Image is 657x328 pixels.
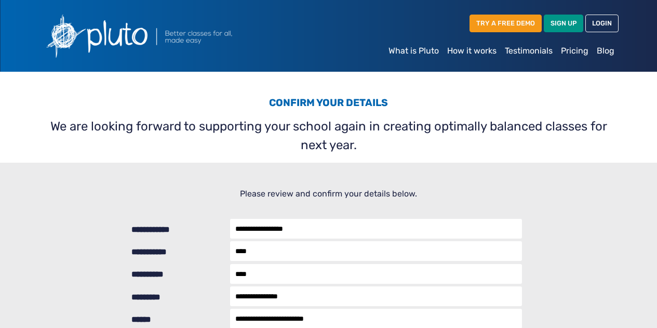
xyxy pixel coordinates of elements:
[45,188,612,200] p: Please review and confirm your details below.
[593,41,619,61] a: Blog
[384,41,443,61] a: What is Pluto
[45,117,612,154] p: We are looking forward to supporting your school again in creating optimally balanced classes for...
[45,97,612,113] h3: Confirm your details
[501,41,557,61] a: Testimonials
[39,8,288,63] img: Pluto logo with the text Better classes for all, made easy
[470,15,542,32] a: TRY A FREE DEMO
[443,41,501,61] a: How it works
[544,15,583,32] a: SIGN UP
[585,15,619,32] a: LOGIN
[557,41,593,61] a: Pricing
